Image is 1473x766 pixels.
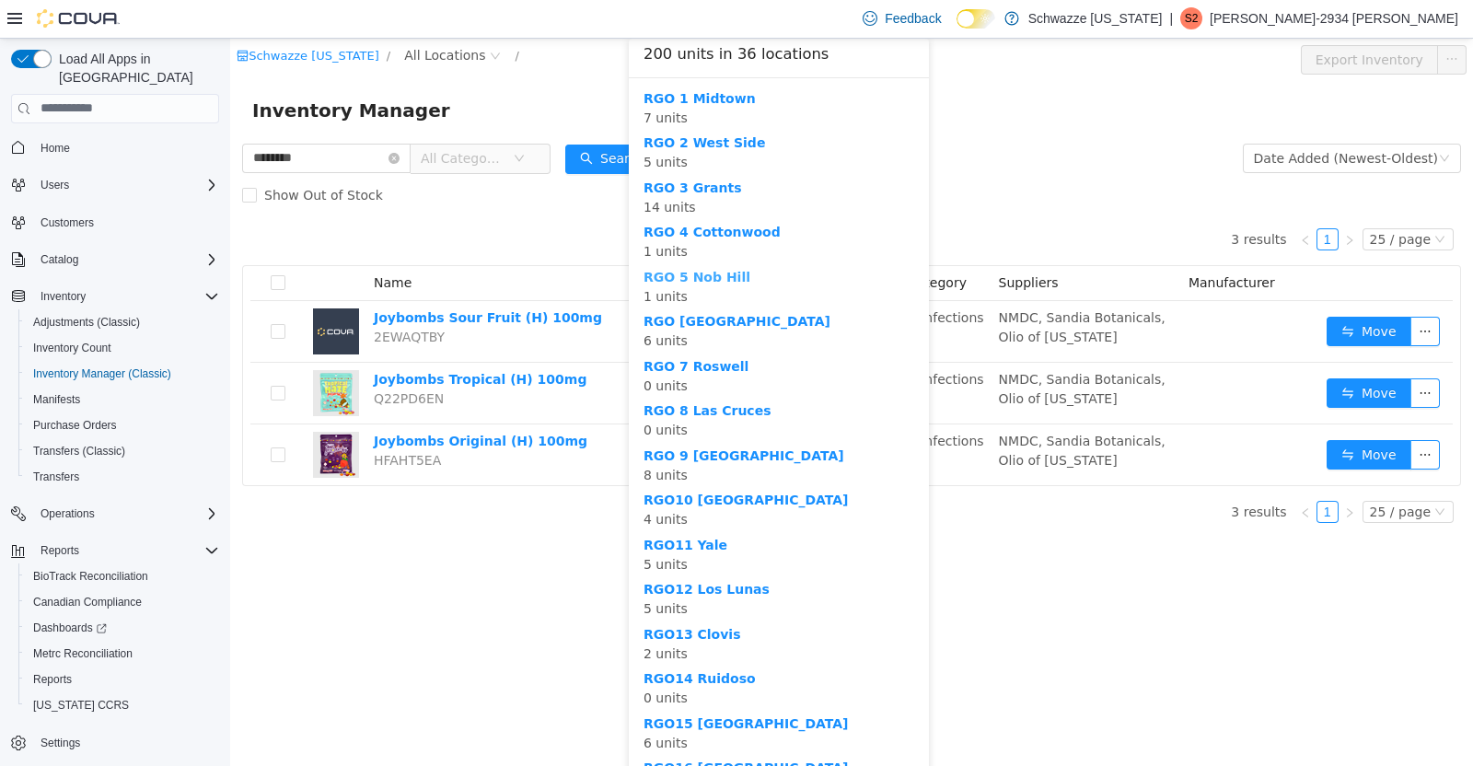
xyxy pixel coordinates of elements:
span: Name [144,237,181,251]
div: 5 units [413,541,684,580]
button: Catalog [33,249,86,271]
span: [US_STATE] CCRS [33,698,129,713]
a: Metrc Reconciliation [26,643,140,665]
li: Previous Page [1064,190,1086,212]
span: Q22PD6EN [144,353,214,367]
div: 8 units [413,408,684,447]
div: 0 units [413,319,684,357]
span: Show Out of Stock [27,149,160,164]
div: 1 units [413,184,684,223]
li: Previous Page [1064,462,1086,484]
div: 0 units [413,363,684,401]
span: Reports [33,672,72,687]
span: BioTrack Reconciliation [26,565,219,587]
button: Reports [33,540,87,562]
span: Settings [41,736,80,750]
i: icon: down [1204,195,1215,208]
a: RGO15 [GEOGRAPHIC_DATA] [413,678,619,692]
button: Users [33,174,76,196]
a: Purchase Orders [26,414,124,436]
i: icon: down [1204,468,1215,481]
div: 0 units [413,631,684,669]
img: Cova [37,9,120,28]
button: icon: swapMove [1096,340,1181,369]
span: Inventory Count [33,341,111,355]
a: RGO12 Los Lunas [413,543,539,558]
i: icon: right [1114,469,1125,480]
b: RGO16 [GEOGRAPHIC_DATA] [413,722,619,737]
button: Metrc Reconciliation [18,641,226,667]
i: icon: left [1070,469,1081,480]
span: All Locations [174,6,255,27]
div: 6 units [413,273,684,312]
a: RGO 2 West Side [413,97,535,111]
button: Inventory Manager (Classic) [18,361,226,387]
a: Settings [33,732,87,754]
span: Category [678,237,736,251]
span: Users [41,178,69,192]
span: Inventory [41,289,86,304]
button: icon: swapMove [1096,278,1181,308]
a: RGO 9 [GEOGRAPHIC_DATA] [413,410,614,424]
span: Manifests [26,389,219,411]
span: S2 [1185,7,1199,29]
b: RGO 3 Grants [413,142,512,157]
a: 1 [1087,191,1108,211]
button: Canadian Compliance [18,589,226,615]
span: Washington CCRS [26,694,219,716]
li: 3 results [1001,462,1056,484]
span: Transfers (Classic) [26,440,219,462]
p: | [1169,7,1173,29]
span: Suppliers [769,237,829,251]
div: 25 / page [1140,463,1200,483]
button: Transfers [18,464,226,490]
span: Inventory Manager (Classic) [33,366,171,381]
span: Adjustments (Classic) [26,311,219,333]
button: Adjustments (Classic) [18,309,226,335]
i: icon: close-circle [260,12,271,23]
p: [PERSON_NAME]-2934 [PERSON_NAME] [1210,7,1458,29]
a: RGO13 Clovis [413,588,510,603]
div: 5 units [413,497,684,536]
a: RGO [GEOGRAPHIC_DATA] [413,275,600,290]
li: 1 [1086,462,1108,484]
div: 1 units [413,229,684,268]
span: Home [41,141,70,156]
span: Purchase Orders [33,418,117,433]
span: NMDC, Sandia Botanicals, Olio of [US_STATE] [769,272,935,306]
a: Joybombs Tropical (H) 100mg [144,333,356,348]
div: 4 units [413,452,684,491]
div: 14 units [413,140,684,179]
span: Manufacturer [958,237,1045,251]
a: RGO10 [GEOGRAPHIC_DATA] [413,454,619,469]
div: 5 units [413,95,684,133]
span: Transfers (Classic) [33,444,125,458]
span: NMDC, Sandia Botanicals, Olio of [US_STATE] [769,333,935,367]
div: 2 units [413,586,684,625]
button: icon: ellipsis [1180,401,1210,431]
i: icon: down [284,114,295,127]
button: Users [4,172,226,198]
a: Transfers (Classic) [26,440,133,462]
span: Feedback [885,9,941,28]
b: RGO14 Ruidoso [413,633,526,647]
span: All Categories [191,110,274,129]
button: Reports [4,538,226,563]
a: Dashboards [26,617,114,639]
b: RGO11 Yale [413,499,497,514]
a: Adjustments (Classic) [26,311,147,333]
span: / [285,10,289,24]
span: Operations [33,503,219,525]
h3: 200 units in 36 locations [413,5,684,28]
span: Canadian Compliance [26,591,219,613]
a: Dashboards [18,615,226,641]
a: [US_STATE] CCRS [26,694,136,716]
button: Reports [18,667,226,692]
span: Catalog [33,249,219,271]
a: Joybombs Sour Fruit (H) 100mg [144,272,372,286]
button: icon: ellipsis [1207,6,1236,36]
